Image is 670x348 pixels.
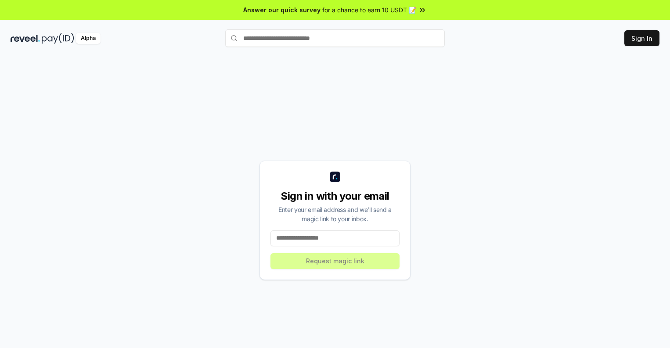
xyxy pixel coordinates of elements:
[330,172,340,182] img: logo_small
[624,30,659,46] button: Sign In
[270,189,400,203] div: Sign in with your email
[42,33,74,44] img: pay_id
[76,33,101,44] div: Alpha
[11,33,40,44] img: reveel_dark
[270,205,400,223] div: Enter your email address and we’ll send a magic link to your inbox.
[243,5,321,14] span: Answer our quick survey
[322,5,416,14] span: for a chance to earn 10 USDT 📝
